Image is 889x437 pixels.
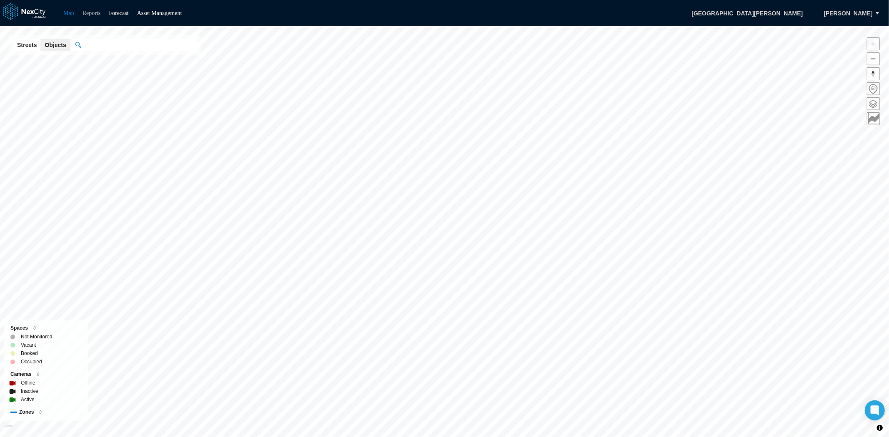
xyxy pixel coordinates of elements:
label: Booked [21,349,38,358]
button: Zoom in [867,37,880,50]
a: Reports [83,10,101,16]
span: 0 [37,372,40,377]
span: Zoom out [867,53,879,65]
label: Offline [21,379,35,387]
a: Asset Management [137,10,182,16]
button: Layers management [867,97,880,110]
button: [PERSON_NAME] [815,6,881,20]
div: Spaces [10,324,82,333]
span: Zoom in [867,38,879,50]
a: Mapbox homepage [4,425,13,435]
button: Reset bearing to north [867,67,880,80]
button: Home [867,82,880,95]
label: Active [21,395,35,404]
button: Objects [40,39,70,51]
button: Key metrics [867,112,880,125]
span: Reset bearing to north [867,68,879,80]
div: Cameras [10,370,82,379]
span: Streets [17,41,37,49]
button: Streets [13,39,41,51]
span: 0 [33,326,36,330]
label: Not Monitored [21,333,52,341]
a: Map [63,10,74,16]
button: Zoom out [867,52,880,65]
button: Toggle attribution [875,423,885,433]
label: Inactive [21,387,38,395]
a: Forecast [109,10,128,16]
label: Vacant [21,341,36,349]
span: Objects [45,41,66,49]
span: 0 [39,410,42,415]
div: Zones [10,408,82,417]
span: [PERSON_NAME] [824,9,873,17]
label: Occupied [21,358,42,366]
span: [GEOGRAPHIC_DATA][PERSON_NAME] [683,6,811,20]
span: Toggle attribution [877,423,882,432]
